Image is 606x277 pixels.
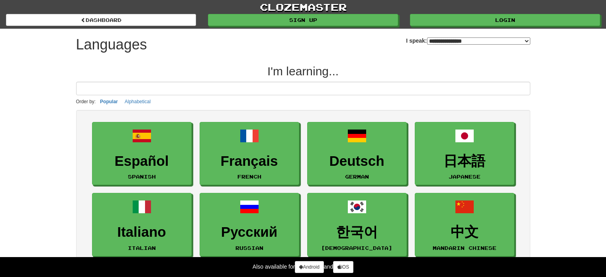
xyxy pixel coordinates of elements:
a: EspañolSpanish [92,122,192,185]
a: DeutschGerman [307,122,407,185]
h3: Русский [204,224,295,240]
h3: Español [96,153,187,169]
select: I speak: [427,37,530,45]
button: Popular [98,97,120,106]
a: Login [410,14,600,26]
small: Italian [128,245,156,251]
small: German [345,174,369,179]
a: Sign up [208,14,398,26]
small: Mandarin Chinese [433,245,496,251]
a: 한국어[DEMOGRAPHIC_DATA] [307,193,407,256]
label: I speak: [406,37,530,45]
a: Android [295,261,324,273]
button: Alphabetical [122,97,153,106]
h3: Deutsch [312,153,402,169]
small: French [237,174,261,179]
a: dashboard [6,14,196,26]
h2: I'm learning... [76,65,530,78]
small: Spanish [128,174,156,179]
a: FrançaisFrench [200,122,299,185]
a: 中文Mandarin Chinese [415,193,514,256]
h3: Italiano [96,224,187,240]
h1: Languages [76,37,147,53]
a: РусскийRussian [200,193,299,256]
small: Russian [235,245,263,251]
h3: 한국어 [312,224,402,240]
h3: 中文 [419,224,510,240]
h3: Français [204,153,295,169]
a: 日本語Japanese [415,122,514,185]
a: ItalianoItalian [92,193,192,256]
h3: 日本語 [419,153,510,169]
a: iOS [333,261,353,273]
small: Japanese [449,174,480,179]
small: Order by: [76,99,96,104]
small: [DEMOGRAPHIC_DATA] [321,245,392,251]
